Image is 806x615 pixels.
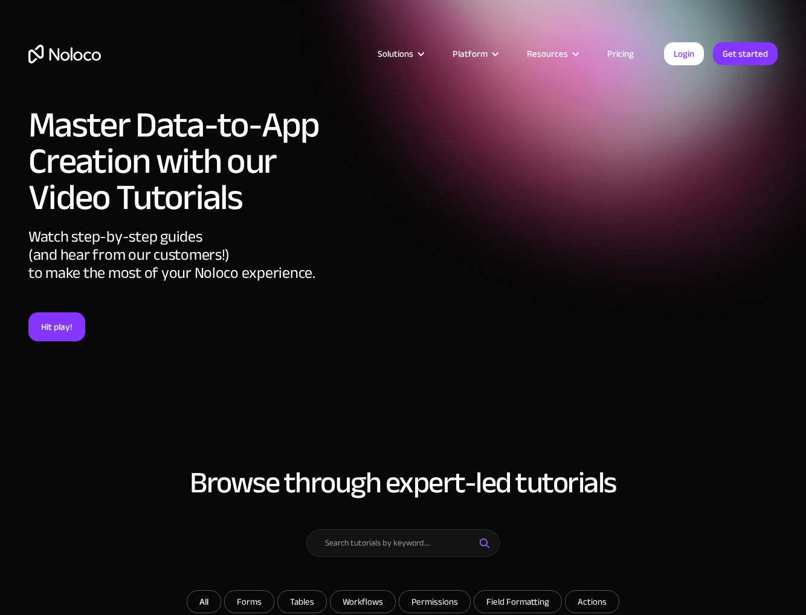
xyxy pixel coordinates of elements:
[28,466,778,499] h2: Browse through expert-led tutorials
[437,46,512,62] div: Platform
[28,312,85,341] a: Hit play!
[187,590,221,613] a: All
[713,42,778,65] a: Get started
[378,46,413,62] div: Solutions
[512,46,592,62] div: Resources
[527,46,568,62] div: Resources
[592,46,649,62] a: Pricing
[453,46,488,62] div: Platform
[664,42,704,65] a: Login
[363,46,437,62] div: Solutions
[28,228,334,312] div: Watch step-by-step guides (and hear from our customers!) to make the most of your Noloco experience.
[28,107,334,216] h1: Master Data-to-App Creation with our Video Tutorials
[306,529,500,557] input: Search tutorials by keyword...
[28,45,101,63] a: home
[346,103,778,346] iframe: Introduction to Noloco ┃No Code App Builder┃Create Custom Business Tools Without Code┃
